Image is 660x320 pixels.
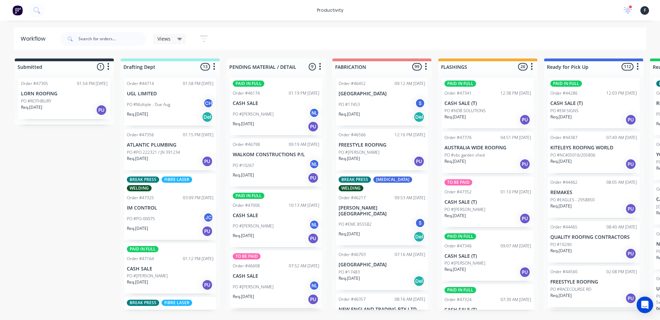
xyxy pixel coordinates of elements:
[78,32,146,46] input: Search for orders...
[414,111,425,122] div: Del
[336,249,428,290] div: Order #4670307:16 AM [DATE][GEOGRAPHIC_DATA]PO #17483Req.[DATE]Del
[444,158,466,164] p: Req. [DATE]
[309,159,319,169] div: NL
[308,172,319,183] div: PU
[444,108,486,114] p: PO #NDB SOLUTIONS
[339,252,366,258] div: Order #46703
[127,300,159,306] div: BREAK PRESS
[21,104,42,110] p: Req. [DATE]
[550,190,637,195] p: REMAKES
[233,111,274,117] p: PO #[PERSON_NAME]
[606,269,637,275] div: 02:08 PM [DATE]
[606,135,637,141] div: 07:49 AM [DATE]
[308,233,319,244] div: PU
[183,195,213,201] div: 03:09 PM [DATE]
[203,98,213,108] div: CH
[415,218,425,228] div: S
[444,179,472,185] div: TO BE PAID
[339,269,360,275] p: PO #17483
[313,5,347,15] div: productivity
[550,197,595,203] p: PO #EAGLES - 2958850
[202,279,213,290] div: PU
[230,190,322,247] div: PAID IN FULLOrder #4700610:13 AM [DATE]CASH SALEPO #[PERSON_NAME]NLReq.[DATE]PU
[444,90,472,96] div: Order #47341
[442,177,534,227] div: TO BE PAIDOrder #4735201:10 PM [DATE]CASH SALE (T)PO #[PERSON_NAME]Req.[DATE]PU
[336,78,428,126] div: Order #4645209:12 AM [DATE][GEOGRAPHIC_DATA]PO #17453SReq.[DATE]Del
[309,280,319,291] div: NL
[233,263,260,269] div: Order #46608
[339,81,366,87] div: Order #46452
[444,189,472,195] div: Order #47352
[395,81,425,87] div: 09:12 AM [DATE]
[233,273,319,279] p: CASH SALE
[124,78,216,126] div: Order #4471401:58 PM [DATE]UGL LIMITEDPO #Multiple - Due AugCHReq.[DATE]Del
[500,135,531,141] div: 04:51 PM [DATE]
[550,100,637,106] p: CASH SALE (T)
[550,179,577,185] div: Order #44462
[548,177,640,218] div: Order #4446208:05 AM [DATE]REMAKESPO #EAGLES - 2958850Req.[DATE]PU
[127,149,180,156] p: PO #PO 222321 / JN 391234
[127,81,154,87] div: Order #44714
[21,35,49,43] div: Workflow
[395,252,425,258] div: 07:16 AM [DATE]
[233,81,264,87] div: PAID IN FULL
[339,132,366,138] div: Order #46566
[183,81,213,87] div: 01:58 PM [DATE]
[550,152,595,158] p: PO #NC405016/205806
[339,231,360,237] p: Req. [DATE]
[548,78,640,128] div: PAID IN FULLOrder #4428612:03 PM [DATE]CASH SALE (T)PO #EM SIGNSReq.[DATE]PU
[336,174,428,246] div: BREAK PRESS[MEDICAL_DATA]WELDINGOrder #4621709:53 AM [DATE][PERSON_NAME][GEOGRAPHIC_DATA]PO #EMC ...
[444,287,476,293] div: PAID IN FULL
[625,203,636,214] div: PU
[127,177,159,183] div: BREAK PRESS
[339,296,366,302] div: Order #46357
[395,195,425,201] div: 09:53 AM [DATE]
[308,121,319,132] div: PU
[550,248,572,254] p: Req. [DATE]
[550,286,591,292] p: PO #RACECOURSE RD
[395,296,425,302] div: 08:16 AM [DATE]
[233,253,261,259] div: TO BE PAID
[183,256,213,262] div: 01:12 PM [DATE]
[77,81,108,87] div: 01:54 PM [DATE]
[550,224,577,230] div: Order #44465
[233,100,319,106] p: CASH SALE
[127,102,170,108] p: PO #Multiple - Due Aug
[183,132,213,138] div: 01:15 PM [DATE]
[606,179,637,185] div: 08:05 AM [DATE]
[414,156,425,167] div: PU
[202,156,213,167] div: PU
[444,260,485,266] p: PO #[PERSON_NAME]
[519,114,530,125] div: PU
[550,203,572,209] p: Req. [DATE]
[550,81,582,87] div: PAID IN FULL
[127,142,213,148] p: ATLANTIC PLUMBING
[519,159,530,170] div: PU
[339,262,425,268] p: [GEOGRAPHIC_DATA]
[339,156,360,162] p: Req. [DATE]
[339,307,425,312] p: NEW ENGLAND TRADING PTY LTD
[230,139,322,186] div: Order #4679809:19 AM [DATE]WALKOM CONSTRUCTIONS P/LPO #10267NLReq.[DATE]PU
[550,269,577,275] div: Order #44560
[444,243,472,249] div: Order #47346
[339,177,371,183] div: BREAK PRESS
[127,205,213,211] p: IM CONTROL
[339,275,360,281] p: Req. [DATE]
[127,195,154,201] div: Order #47325
[233,233,254,239] p: Req. [DATE]
[233,284,274,290] p: PO #[PERSON_NAME]
[500,90,531,96] div: 12:38 PM [DATE]
[442,78,534,128] div: PAID IN FULLOrder #4734112:38 PM [DATE]CASH SALE (T)PO #NDB SOLUTIONSReq.[DATE]PU
[444,135,472,141] div: Order #47376
[12,5,23,15] img: Factory
[550,114,572,120] p: Req. [DATE]
[339,195,366,201] div: Order #46217
[18,78,110,119] div: Order #4730501:54 PM [DATE]LORN ROOFINGPO #ROTHBURYReq.[DATE]PU
[444,199,531,205] p: CASH SALE (T)
[124,243,216,294] div: PAID IN FULLOrder #4716401:12 PM [DATE]CASH SALEPO #[PERSON_NAME]Req.[DATE]PU
[625,248,636,259] div: PU
[127,256,154,262] div: Order #47164
[127,185,152,191] div: WELDING
[550,158,572,164] p: Req. [DATE]
[444,152,485,158] p: PO #vbc garden shed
